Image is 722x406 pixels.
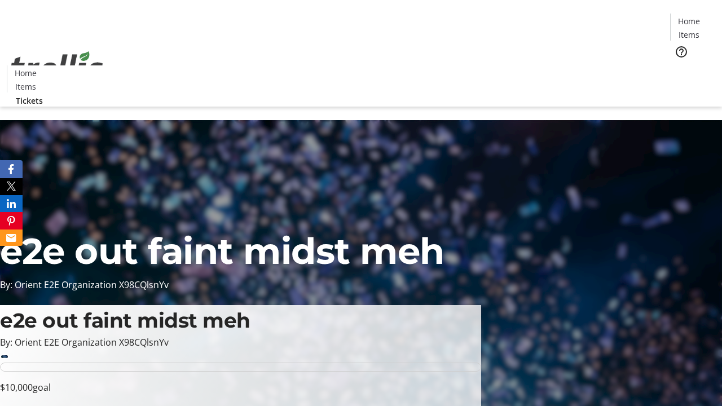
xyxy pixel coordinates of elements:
a: Tickets [670,65,715,77]
a: Tickets [7,95,52,107]
img: Orient E2E Organization X98CQlsnYv's Logo [7,39,107,95]
a: Items [671,29,707,41]
a: Home [7,67,43,79]
span: Tickets [16,95,43,107]
span: Items [679,29,699,41]
span: Home [15,67,37,79]
button: Help [670,41,693,63]
span: Items [15,81,36,92]
span: Tickets [679,65,706,77]
a: Home [671,15,707,27]
a: Items [7,81,43,92]
span: Home [678,15,700,27]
